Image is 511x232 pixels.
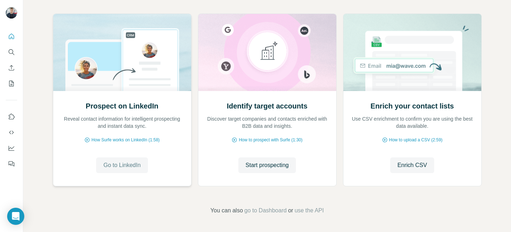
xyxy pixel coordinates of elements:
span: or [288,206,293,215]
span: Start prospecting [245,161,289,170]
span: Enrich CSV [397,161,427,170]
button: Go to LinkedIn [96,157,148,173]
button: Feedback [6,157,17,170]
p: Reveal contact information for intelligent prospecting and instant data sync. [60,115,184,130]
h2: Prospect on LinkedIn [86,101,158,111]
button: Use Surfe API [6,126,17,139]
span: How Surfe works on LinkedIn (1:58) [91,137,160,143]
img: Prospect on LinkedIn [53,14,192,91]
img: Enrich your contact lists [343,14,482,91]
button: Dashboard [6,142,17,155]
button: Use Surfe on LinkedIn [6,110,17,123]
button: My lists [6,77,17,90]
button: go to Dashboard [244,206,287,215]
button: Search [6,46,17,59]
button: Start prospecting [238,157,296,173]
h2: Identify target accounts [227,101,308,111]
span: How to prospect with Surfe (1:30) [239,137,302,143]
div: Open Intercom Messenger [7,208,24,225]
button: Quick start [6,30,17,43]
h2: Enrich your contact lists [371,101,454,111]
p: Discover target companies and contacts enriched with B2B data and insights. [205,115,329,130]
img: Avatar [6,7,17,19]
p: Use CSV enrichment to confirm you are using the best data available. [351,115,474,130]
button: Enrich CSV [390,157,434,173]
img: Identify target accounts [198,14,337,91]
button: use the API [294,206,324,215]
span: You can also [210,206,243,215]
span: Go to LinkedIn [103,161,140,170]
button: Enrich CSV [6,61,17,74]
span: How to upload a CSV (2:59) [389,137,442,143]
